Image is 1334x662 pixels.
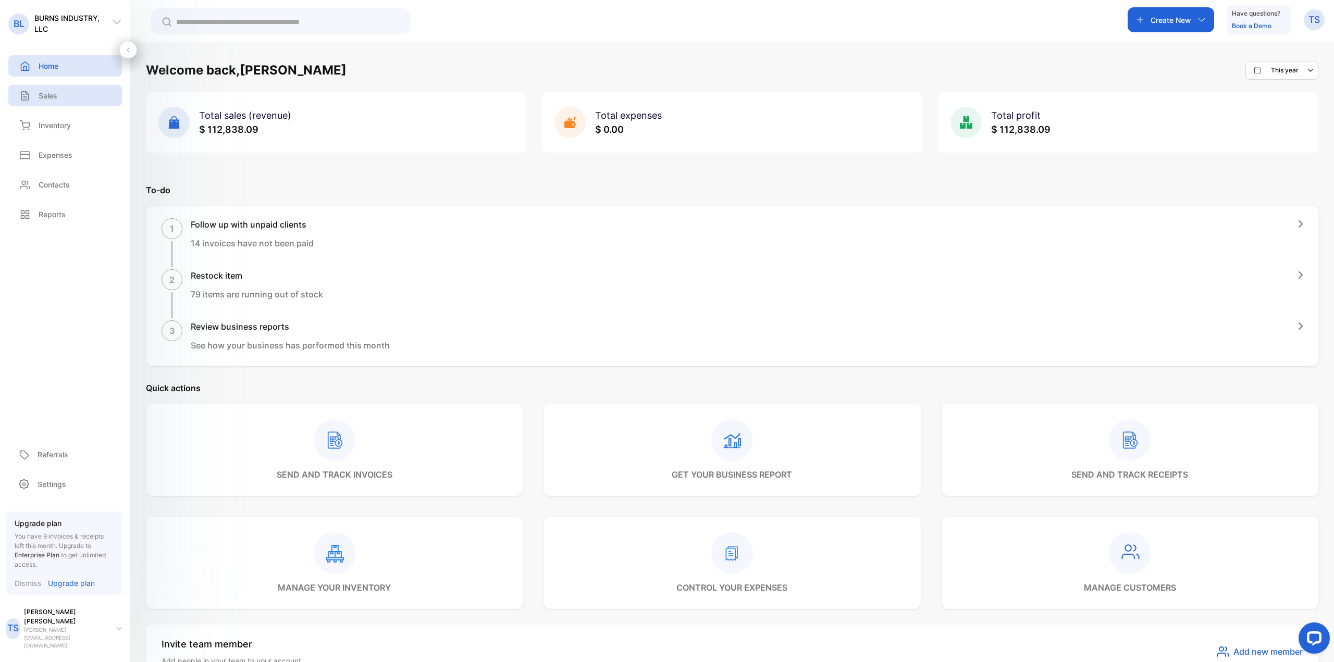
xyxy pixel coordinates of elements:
[991,110,1041,121] span: Total profit
[1245,61,1318,80] button: This year
[7,621,19,635] p: TS
[15,578,42,589] p: Dismiss
[1232,8,1280,19] p: Have questions?
[39,60,58,71] p: Home
[191,237,314,249] p: 14 invoices have not been paid
[146,61,347,80] h1: Welcome back, [PERSON_NAME]
[146,382,1318,394] p: Quick actions
[191,288,323,301] p: 79 items are running out of stock
[199,110,291,121] span: Total sales (revenue)
[191,320,390,333] h1: Review business reports
[191,339,390,352] p: See how your business has performed this month
[15,518,114,529] p: Upgrade plan
[277,468,392,481] p: send and track invoices
[991,124,1051,135] span: $ 112,838.09
[1308,13,1320,27] p: TS
[39,149,72,160] p: Expenses
[39,90,57,101] p: Sales
[191,218,314,231] h1: Follow up with unpaid clients
[39,179,70,190] p: Contacts
[1232,22,1271,30] a: Book a Demo
[38,449,68,460] p: Referrals
[15,551,59,559] span: Enterprise Plan
[1217,645,1303,658] button: Add new member
[39,120,71,131] p: Inventory
[199,124,258,135] span: $ 112,838.09
[1304,7,1325,32] button: TS
[1271,66,1299,75] p: This year
[595,124,624,135] span: $ 0.00
[170,222,174,235] p: 1
[24,607,108,626] p: [PERSON_NAME] [PERSON_NAME]
[1128,7,1214,32] button: Create New
[191,269,323,282] h1: Restock item
[42,578,95,589] a: Upgrade plan
[1290,618,1334,662] iframe: LiveChat chat widget
[1084,581,1176,594] p: manage customers
[146,184,1318,196] p: To-do
[34,13,112,34] p: BURNS INDUSTRY, LLC
[595,110,662,121] span: Total expenses
[676,581,787,594] p: control your expenses
[1233,645,1303,658] span: Add new member
[15,532,114,569] p: You have 9 invoices & receipts left this month.
[48,578,95,589] p: Upgrade plan
[169,324,175,337] p: 3
[1071,468,1188,481] p: send and track receipts
[38,479,66,490] p: Settings
[15,542,106,568] span: Upgrade to to get unlimited access.
[169,273,175,286] p: 2
[24,626,108,649] p: [PERSON_NAME][EMAIL_ADDRESS][DOMAIN_NAME]
[162,637,301,651] p: Invite team member
[39,209,66,220] p: Reports
[672,468,792,481] p: get your business report
[14,17,24,31] p: BL
[1151,15,1191,26] p: Create New
[278,581,391,594] p: manage your inventory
